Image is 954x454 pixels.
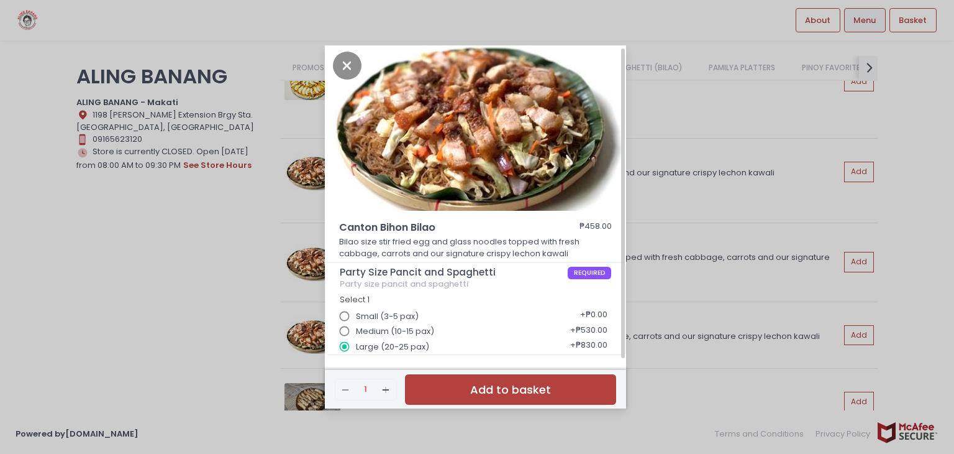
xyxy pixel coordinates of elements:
div: Party size pancit and spaghetti [340,279,612,289]
span: Select 1 [340,294,370,305]
span: Canton Bihon Bilao [339,220,544,235]
div: ₱458.00 [579,220,612,235]
span: Medium (10-15 pax) [356,325,434,338]
button: Add to basket [405,374,616,405]
span: REQUIRED [568,267,612,279]
span: Small (3-5 pax) [356,310,419,323]
div: + ₱0.00 [576,305,611,328]
div: + ₱530.00 [566,320,611,343]
button: Close [333,58,361,71]
img: Canton Bihon Bilao [325,42,626,211]
span: Large (20-25 pax) [356,341,429,353]
span: Party Size Pancit and Spaghetti [340,267,568,278]
div: + ₱830.00 [566,335,611,359]
p: Bilao size stir fried egg and glass noodles topped with fresh cabbage, carrots and our signature ... [339,236,612,260]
